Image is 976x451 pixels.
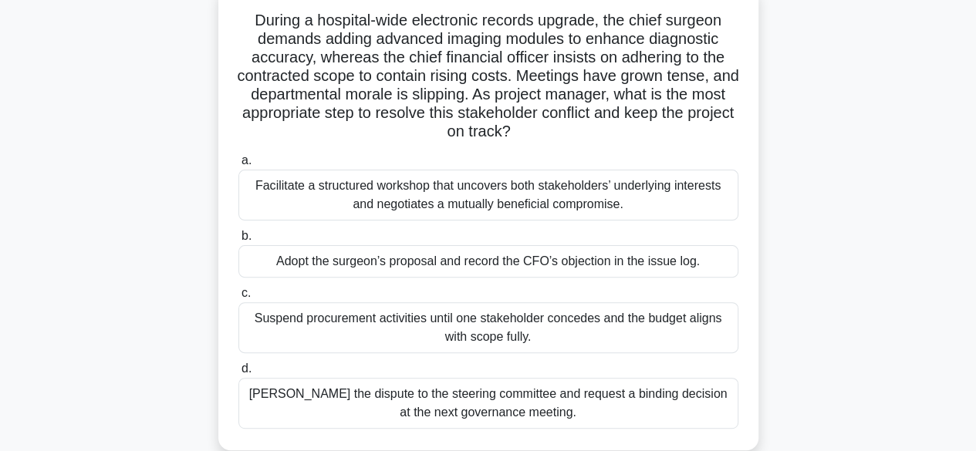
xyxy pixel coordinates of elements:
span: c. [241,286,251,299]
span: d. [241,362,252,375]
h5: During a hospital-wide electronic records upgrade, the chief surgeon demands adding advanced imag... [237,11,740,142]
div: Suspend procurement activities until one stakeholder concedes and the budget aligns with scope fu... [238,302,738,353]
span: b. [241,229,252,242]
div: [PERSON_NAME] the dispute to the steering committee and request a binding decision at the next go... [238,378,738,429]
div: Facilitate a structured workshop that uncovers both stakeholders’ underlying interests and negoti... [238,170,738,220]
span: a. [241,153,252,167]
div: Adopt the surgeon’s proposal and record the CFO’s objection in the issue log. [238,245,738,278]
